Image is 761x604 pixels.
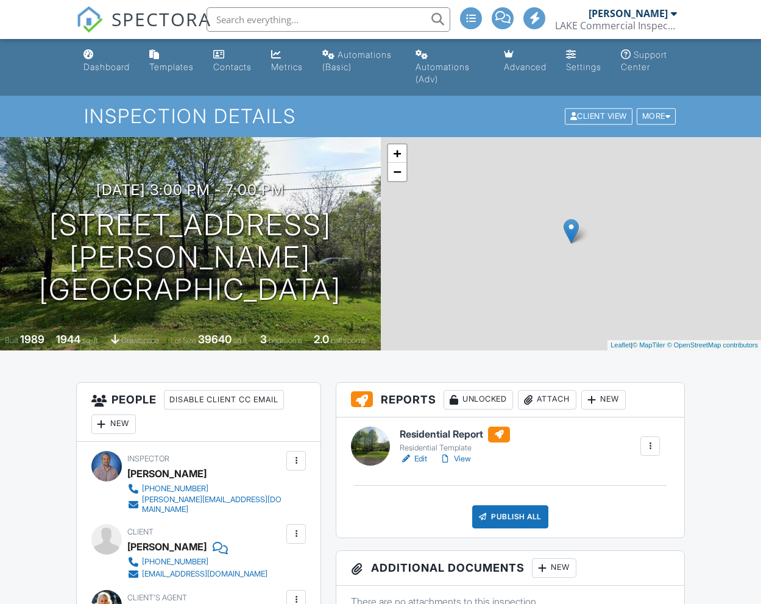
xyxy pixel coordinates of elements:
[77,383,320,442] h3: People
[127,495,283,514] a: [PERSON_NAME][EMAIL_ADDRESS][DOMAIN_NAME]
[322,49,392,72] div: Automations (Basic)
[79,44,135,79] a: Dashboard
[91,414,136,434] div: New
[561,44,606,79] a: Settings
[233,336,249,345] span: sq.ft.
[565,108,632,125] div: Client View
[96,182,285,198] h3: [DATE] 3:00 pm - 7:00 pm
[411,44,489,91] a: Automations (Advanced)
[144,44,199,79] a: Templates
[317,44,401,79] a: Automations (Basic)
[142,569,267,579] div: [EMAIL_ADDRESS][DOMAIN_NAME]
[271,62,303,72] div: Metrics
[269,336,302,345] span: bedrooms
[198,333,232,346] div: 39640
[400,453,427,465] a: Edit
[616,44,682,79] a: Support Center
[400,427,510,453] a: Residential Report Residential Template
[208,44,257,79] a: Contacts
[149,62,194,72] div: Templates
[331,336,366,345] span: bathrooms
[83,62,130,72] div: Dashboard
[388,144,406,163] a: Zoom in
[607,340,761,350] div: |
[121,336,159,345] span: crawlspace
[111,6,211,32] span: SPECTORA
[555,20,677,32] div: LAKE Commercial Inspections & Consulting, llc.
[518,390,576,410] div: Attach
[589,7,668,20] div: [PERSON_NAME]
[532,558,576,578] div: New
[127,556,267,568] a: [PHONE_NUMBER]
[5,336,18,345] span: Built
[504,62,547,72] div: Advanced
[416,62,470,84] div: Automations (Adv)
[171,336,196,345] span: Lot Size
[127,593,187,602] span: Client's Agent
[667,341,758,349] a: © OpenStreetMap contributors
[142,484,208,494] div: [PHONE_NUMBER]
[82,336,99,345] span: sq. ft.
[127,483,283,495] a: [PHONE_NUMBER]
[260,333,267,346] div: 3
[142,557,208,567] div: [PHONE_NUMBER]
[127,568,267,580] a: [EMAIL_ADDRESS][DOMAIN_NAME]
[213,62,252,72] div: Contacts
[472,505,548,528] div: Publish All
[632,341,665,349] a: © MapTiler
[164,390,284,410] div: Disable Client CC Email
[127,464,207,483] div: [PERSON_NAME]
[314,333,329,346] div: 2.0
[142,495,283,514] div: [PERSON_NAME][EMAIL_ADDRESS][DOMAIN_NAME]
[56,333,80,346] div: 1944
[566,62,601,72] div: Settings
[400,427,510,442] h6: Residential Report
[19,209,361,305] h1: [STREET_ADDRESS][PERSON_NAME] [GEOGRAPHIC_DATA]
[76,16,211,42] a: SPECTORA
[127,527,154,536] span: Client
[336,551,684,586] h3: Additional Documents
[76,6,103,33] img: The Best Home Inspection Software - Spectora
[20,333,44,346] div: 1989
[336,383,684,417] h3: Reports
[84,105,678,127] h1: Inspection Details
[388,163,406,181] a: Zoom out
[266,44,308,79] a: Metrics
[611,341,631,349] a: Leaflet
[400,443,510,453] div: Residential Template
[499,44,551,79] a: Advanced
[581,390,626,410] div: New
[621,49,667,72] div: Support Center
[439,453,471,465] a: View
[127,538,207,556] div: [PERSON_NAME]
[127,454,169,463] span: Inspector
[564,111,635,120] a: Client View
[444,390,513,410] div: Unlocked
[637,108,676,125] div: More
[207,7,450,32] input: Search everything...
